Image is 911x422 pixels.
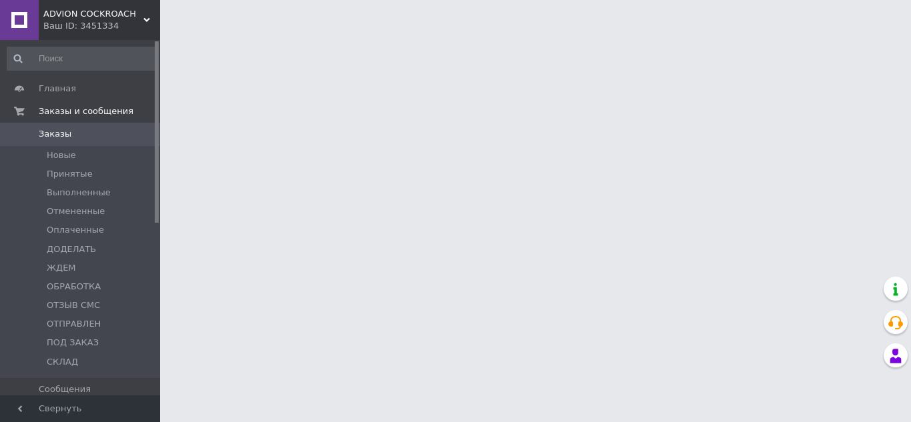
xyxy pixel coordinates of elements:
[47,299,100,311] span: ОТЗЫВ СМС
[43,8,143,20] span: ADVION COCKROACH
[47,262,76,274] span: ЖДЕМ
[47,224,104,236] span: Оплаченные
[47,168,93,180] span: Принятые
[39,128,71,140] span: Заказы
[47,187,111,199] span: Выполненные
[47,356,78,368] span: СКЛАД
[47,318,101,330] span: ОТПРАВЛЕН
[47,149,76,161] span: Новые
[47,205,105,217] span: Отмененные
[47,281,101,293] span: ОБРАБОТКА
[39,83,76,95] span: Главная
[47,243,96,255] span: ДОДЕЛАТЬ
[39,105,133,117] span: Заказы и сообщения
[7,47,157,71] input: Поиск
[43,20,160,32] div: Ваш ID: 3451334
[39,383,91,395] span: Сообщения
[47,337,99,349] span: ПОД ЗАКАЗ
